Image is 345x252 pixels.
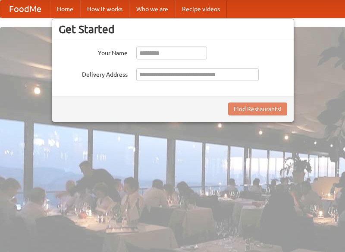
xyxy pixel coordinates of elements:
a: FoodMe [0,0,50,18]
a: How it works [80,0,129,18]
h3: Get Started [59,23,287,36]
button: Find Restaurants! [228,103,287,115]
a: Home [50,0,80,18]
label: Your Name [59,47,128,57]
label: Delivery Address [59,68,128,79]
a: Recipe videos [175,0,227,18]
a: Who we are [129,0,175,18]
